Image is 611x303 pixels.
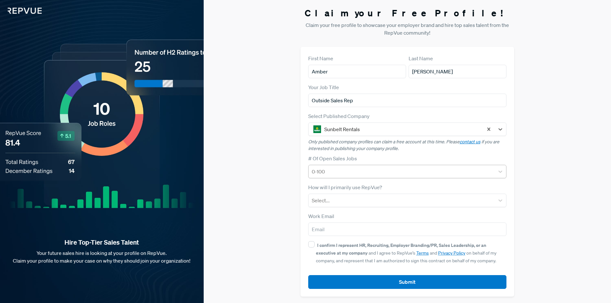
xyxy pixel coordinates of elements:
[308,155,357,162] label: # Of Open Sales Jobs
[301,21,514,37] p: Claim your free profile to showcase your employer brand and hire top sales talent from the RepVue...
[308,212,334,220] label: Work Email
[308,275,507,289] button: Submit
[308,112,369,120] label: Select Published Company
[313,125,321,133] img: Sunbelt Rentals
[308,65,406,78] input: First Name
[316,242,496,264] span: and I agree to RepVue’s and on behalf of my company, and represent that I am authorized to sign t...
[308,83,339,91] label: Your Job Title
[308,139,507,152] p: Only published company profiles can claim a free account at this time. Please if you are interest...
[316,242,486,256] strong: I confirm I represent HR, Recruiting, Employer Branding/PR, Sales Leadership, or an executive at ...
[416,250,429,256] a: Terms
[460,139,480,145] a: contact us
[438,250,465,256] a: Privacy Policy
[308,94,507,107] input: Title
[308,183,382,191] label: How will I primarily use RepVue?
[10,249,193,265] p: Your future sales hire is looking at your profile on RepVue. Claim your profile to make your case...
[301,8,514,19] h3: Claim your Free Profile!
[10,238,193,247] strong: Hire Top-Tier Sales Talent
[409,65,506,78] input: Last Name
[409,55,433,62] label: Last Name
[308,223,507,236] input: Email
[308,55,333,62] label: First Name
